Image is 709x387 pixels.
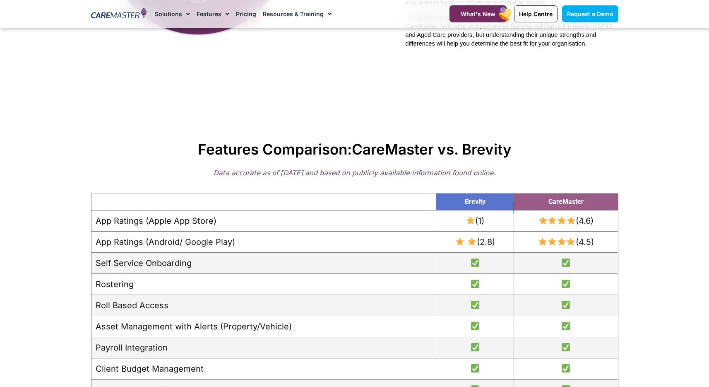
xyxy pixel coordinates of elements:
[91,140,618,158] h2: Features Comparison:
[471,259,479,267] img: ✅
[436,231,514,252] td: (2.8)
[562,364,570,372] img: ✅
[567,10,613,17] span: Request a Demo
[539,216,547,225] img: ⭐
[466,216,475,225] img: ⭐
[562,280,570,288] img: ✅
[514,210,618,231] td: (4.6)
[514,231,618,252] td: (4.5)
[436,210,514,231] td: (1)
[468,237,476,246] img: ⭐
[91,8,147,20] img: CareMaster Logo
[558,237,566,246] img: ⭐
[449,5,507,22] a: What's New
[91,358,436,379] td: Client Budget Management
[91,231,436,252] td: App Ratings (Android/ Google Play)
[562,259,570,267] img: ✅
[471,343,479,351] img: ✅
[538,237,547,246] img: ⭐
[214,169,496,177] span: Data accurate as of [DATE] and based on publicly available information found online.
[91,337,436,358] td: Payroll Integration
[562,343,570,351] img: ✅
[562,301,570,309] img: ✅
[514,193,618,210] th: CareMaster
[567,216,575,225] img: ⭐
[567,237,575,246] img: ⭐
[548,216,556,225] img: ⭐
[91,210,436,231] td: App Ratings (Apple App Store)
[91,273,436,295] td: Rostering
[562,322,570,330] img: ✅
[352,140,512,158] span: CareMaster vs. Brevity
[471,364,479,372] img: ✅
[91,252,436,273] td: Self Service Onboarding
[461,10,495,17] span: What's New
[91,295,436,316] td: Roll Based Access
[471,322,479,330] img: ✅
[456,237,464,246] img: ⭐
[436,193,514,210] th: Brevity
[558,216,566,225] img: ⭐
[471,301,479,309] img: ✅
[548,237,556,246] img: ⭐
[91,316,436,337] td: Asset Management with Alerts (Property/Vehicle)
[519,10,553,17] span: Help Centre
[562,5,618,22] a: Request a Demo
[514,5,558,22] a: Help Centre
[471,280,479,288] img: ✅
[405,14,614,46] span: This guide compares two leading care management platforms, Brevity and CareMaster. Both offer com...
